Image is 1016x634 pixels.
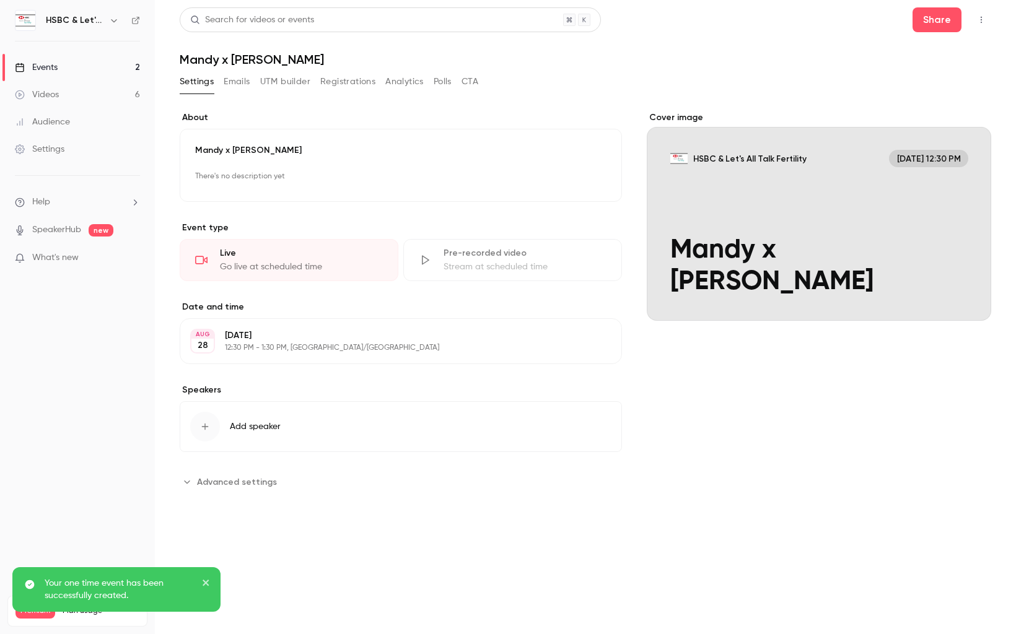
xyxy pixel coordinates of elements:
[180,384,622,396] label: Speakers
[220,247,383,259] div: Live
[444,261,607,273] div: Stream at scheduled time
[230,420,281,433] span: Add speaker
[15,143,64,155] div: Settings
[46,14,104,27] h6: HSBC & Let's All Talk Fertility
[198,339,208,352] p: 28
[195,144,607,157] p: Mandy x [PERSON_NAME]
[180,472,622,492] section: Advanced settings
[220,261,383,273] div: Go live at scheduled time
[195,167,607,186] p: There's no description yet
[190,14,314,27] div: Search for videos or events
[462,72,478,92] button: CTA
[15,196,140,209] li: help-dropdown-opener
[225,329,556,342] p: [DATE]
[45,577,193,602] p: Your one time event has been successfully created.
[913,7,961,32] button: Share
[32,196,50,209] span: Help
[260,72,310,92] button: UTM builder
[180,472,284,492] button: Advanced settings
[225,343,556,353] p: 12:30 PM - 1:30 PM, [GEOGRAPHIC_DATA]/[GEOGRAPHIC_DATA]
[197,475,277,489] span: Advanced settings
[15,116,70,128] div: Audience
[15,11,35,30] img: HSBC & Let's All Talk Fertility
[89,224,113,237] span: new
[224,72,250,92] button: Emails
[403,239,622,281] div: Pre-recorded videoStream at scheduled time
[15,89,59,101] div: Videos
[385,72,424,92] button: Analytics
[647,111,991,321] section: Cover image
[180,239,398,281] div: LiveGo live at scheduled time
[180,401,622,452] button: Add speaker
[444,247,607,259] div: Pre-recorded video
[125,253,140,264] iframe: Noticeable Trigger
[180,222,622,234] p: Event type
[202,577,211,592] button: close
[191,330,214,339] div: AUG
[15,61,58,74] div: Events
[180,301,622,313] label: Date and time
[32,224,81,237] a: SpeakerHub
[647,111,991,124] label: Cover image
[180,111,622,124] label: About
[180,72,214,92] button: Settings
[434,72,452,92] button: Polls
[180,52,991,67] h1: Mandy x [PERSON_NAME]
[320,72,375,92] button: Registrations
[32,251,79,264] span: What's new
